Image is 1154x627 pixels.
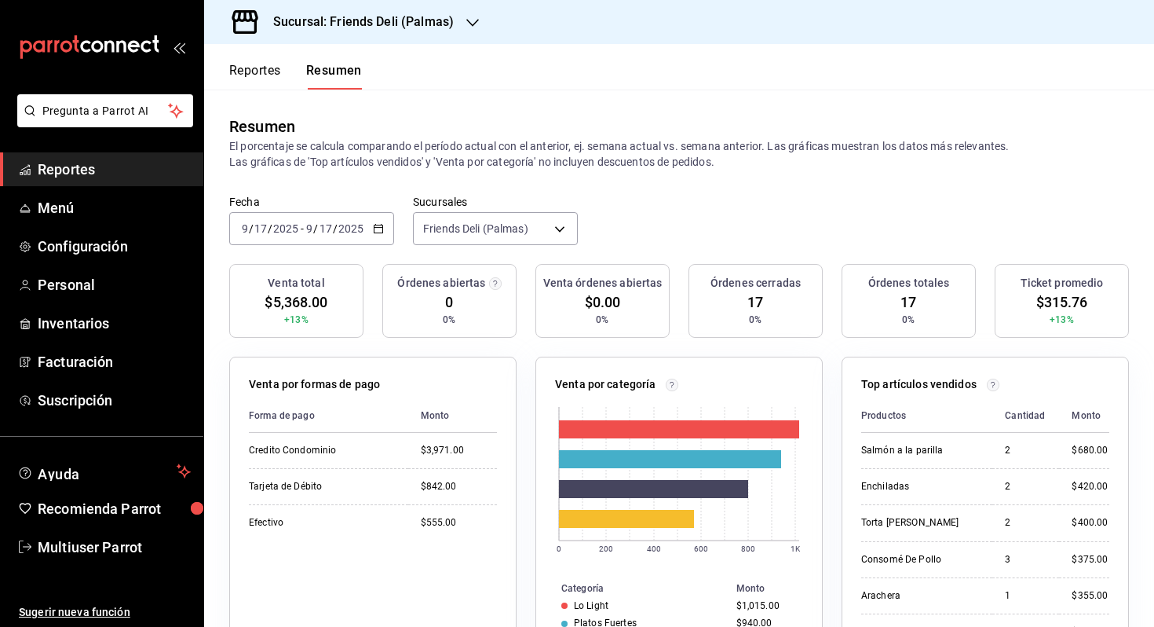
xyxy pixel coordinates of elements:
[173,41,185,53] button: open_drawer_menu
[42,103,169,119] span: Pregunta a Parrot AI
[596,313,608,327] span: 0%
[301,222,304,235] span: -
[413,196,578,207] label: Sucursales
[585,291,621,313] span: $0.00
[868,275,950,291] h3: Órdenes totales
[338,222,364,235] input: ----
[17,94,193,127] button: Pregunta a Parrot AI
[1005,480,1046,493] div: 2
[536,580,730,597] th: Categoría
[861,376,977,393] p: Top artículos vendidos
[38,390,191,411] span: Suscripción
[11,114,193,130] a: Pregunta a Parrot AI
[1005,553,1046,566] div: 3
[710,275,801,291] h3: Órdenes cerradas
[229,138,1129,170] p: El porcentaje se calcula comparando el período actual con el anterior, ej. semana actual vs. sema...
[249,480,396,493] div: Tarjeta de Débito
[1072,480,1109,493] div: $420.00
[38,313,191,334] span: Inventarios
[38,236,191,257] span: Configuración
[1072,444,1109,457] div: $680.00
[1072,589,1109,603] div: $355.00
[736,600,797,611] div: $1,015.00
[38,274,191,295] span: Personal
[284,313,309,327] span: +13%
[747,291,763,313] span: 17
[38,159,191,180] span: Reportes
[1072,516,1109,530] div: $400.00
[229,63,281,90] button: Reportes
[992,399,1059,433] th: Cantidad
[241,222,249,235] input: --
[557,544,561,553] text: 0
[272,222,299,235] input: ----
[445,291,453,313] span: 0
[249,399,408,433] th: Forma de pago
[229,196,394,207] label: Fecha
[333,222,338,235] span: /
[861,553,980,566] div: Consomé De Pollo
[861,399,992,433] th: Productos
[861,480,980,493] div: Enchiladas
[261,13,454,31] h3: Sucursal: Friends Deli (Palmas)
[543,275,663,291] h3: Venta órdenes abiertas
[900,291,916,313] span: 17
[229,63,362,90] div: navigation tabs
[38,351,191,372] span: Facturación
[254,222,268,235] input: --
[730,580,822,597] th: Monto
[397,275,485,291] h3: Órdenes abiertas
[1036,291,1088,313] span: $315.76
[749,313,761,327] span: 0%
[1005,444,1046,457] div: 2
[421,516,497,530] div: $555.00
[38,537,191,558] span: Multiuser Parrot
[861,444,980,457] div: Salmón a la parilla
[741,544,755,553] text: 800
[249,376,380,393] p: Venta por formas de pago
[306,63,362,90] button: Resumen
[38,498,191,519] span: Recomienda Parrot
[443,313,455,327] span: 0%
[902,313,915,327] span: 0%
[1059,399,1109,433] th: Monto
[249,444,396,457] div: Credito Condominio
[38,462,170,481] span: Ayuda
[861,589,980,603] div: Arachera
[421,444,497,457] div: $3,971.00
[268,222,272,235] span: /
[1021,275,1104,291] h3: Ticket promedio
[791,544,801,553] text: 1K
[229,115,295,138] div: Resumen
[265,291,327,313] span: $5,368.00
[408,399,497,433] th: Monto
[1050,313,1074,327] span: +13%
[1072,553,1109,566] div: $375.00
[599,544,613,553] text: 200
[319,222,333,235] input: --
[249,222,254,235] span: /
[19,604,191,621] span: Sugerir nueva función
[555,376,656,393] p: Venta por categoría
[423,221,528,236] span: Friends Deli (Palmas)
[574,600,608,611] div: Lo Light
[647,544,661,553] text: 400
[305,222,313,235] input: --
[38,197,191,218] span: Menú
[313,222,318,235] span: /
[1005,516,1046,530] div: 2
[249,516,396,530] div: Efectivo
[421,480,497,493] div: $842.00
[268,275,324,291] h3: Venta total
[1005,589,1046,603] div: 1
[694,544,708,553] text: 600
[861,516,980,530] div: Torta [PERSON_NAME]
